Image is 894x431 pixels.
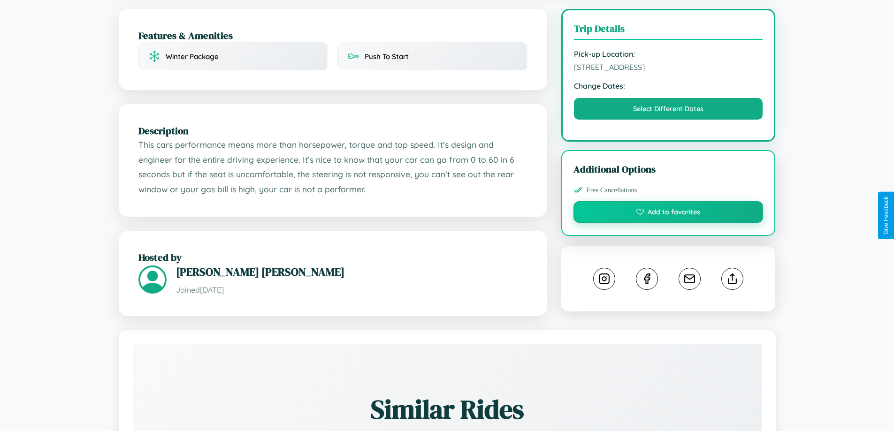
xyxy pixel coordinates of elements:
strong: Change Dates: [574,81,763,91]
span: [STREET_ADDRESS] [574,62,763,72]
span: Push To Start [365,52,409,61]
strong: Pick-up Location: [574,49,763,59]
h2: Similar Rides [166,391,729,427]
div: Give Feedback [883,197,889,234]
h2: Hosted by [138,250,527,264]
h2: Features & Amenities [138,29,527,42]
h3: Trip Details [574,22,763,40]
p: Joined [DATE] [176,283,527,297]
span: Winter Package [166,52,219,61]
button: Select Different Dates [574,98,763,120]
h2: Description [138,124,527,137]
h3: Additional Options [573,162,764,176]
p: This cars performance means more than horsepower, torque and top speed. It’s design and engineer ... [138,137,527,197]
span: Free Cancellations [587,186,637,194]
h3: [PERSON_NAME] [PERSON_NAME] [176,264,527,280]
button: Add to favorites [573,201,764,223]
